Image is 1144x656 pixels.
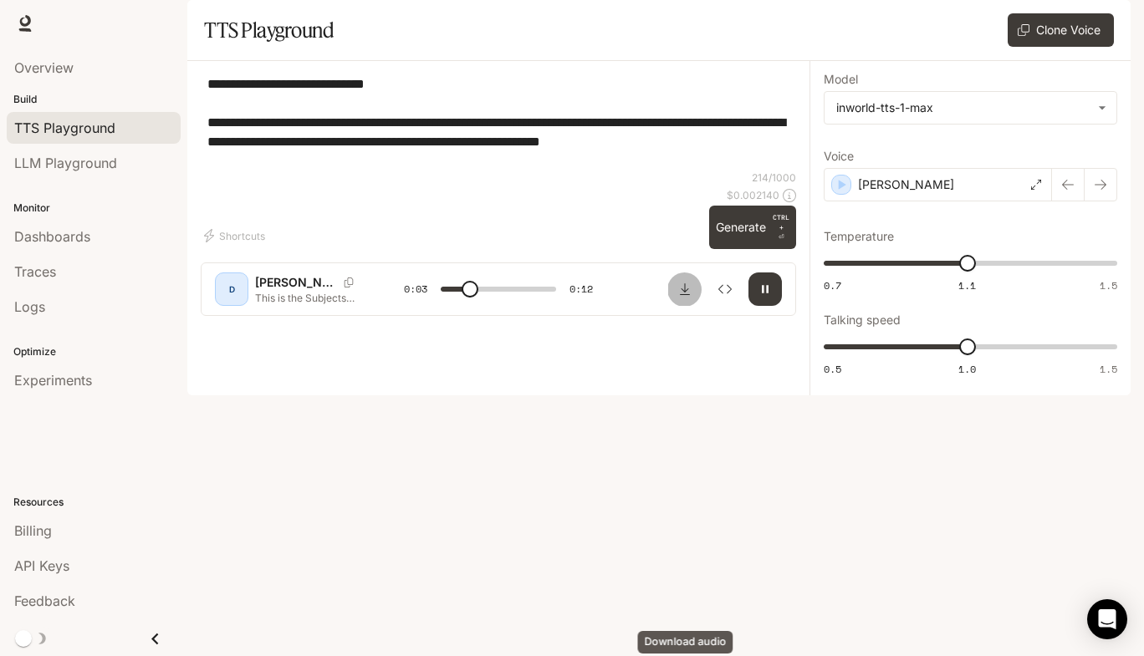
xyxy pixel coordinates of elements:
[255,291,364,305] p: This is the Subjects Edit form. Use this form to manage subjects by updating the Course ID, Name,...
[255,274,337,291] p: [PERSON_NAME]
[204,13,334,47] h1: TTS Playground
[824,231,894,242] p: Temperature
[825,92,1116,124] div: inworld-tts-1-max
[824,314,901,326] p: Talking speed
[668,272,702,306] button: Download audio
[404,281,427,297] span: 0:03
[709,206,796,249] button: GenerateCTRL +⏎
[958,362,976,376] span: 1.0
[824,74,858,85] p: Model
[858,176,954,193] p: [PERSON_NAME]
[836,99,1090,116] div: inworld-tts-1-max
[337,277,360,287] button: Copy Voice ID
[708,272,742,306] button: Inspect
[824,362,841,376] span: 0.5
[773,212,789,232] p: CTRL +
[824,150,854,162] p: Voice
[958,278,976,292] span: 1.1
[773,212,789,242] p: ⏎
[569,281,593,297] span: 0:12
[752,170,796,185] p: 214 / 1000
[824,278,841,292] span: 0.7
[201,222,272,249] button: Shortcuts
[1100,278,1117,292] span: 1.5
[638,631,733,653] div: Download audio
[727,188,779,202] p: $ 0.002140
[1087,599,1127,639] div: Open Intercom Messenger
[1100,362,1117,376] span: 1.5
[218,276,245,303] div: D
[1008,13,1114,47] button: Clone Voice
